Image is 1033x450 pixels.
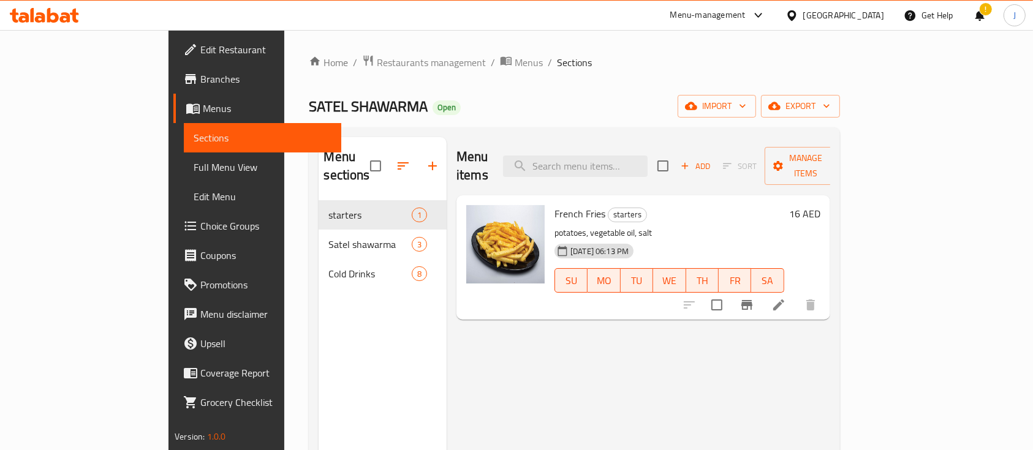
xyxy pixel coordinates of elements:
button: Add [676,157,715,176]
span: Sort sections [388,151,418,181]
div: [GEOGRAPHIC_DATA] [803,9,884,22]
div: Open [433,100,461,115]
span: 1 [412,209,426,221]
button: import [678,95,756,118]
span: 3 [412,239,426,250]
a: Coupons [173,241,341,270]
div: starters1 [319,200,447,230]
span: Promotions [200,277,331,292]
li: / [353,55,357,70]
span: Menu disclaimer [200,307,331,321]
span: Select section [650,153,676,179]
a: Menus [500,54,543,70]
div: items [412,237,427,252]
input: search [503,156,648,177]
a: Choice Groups [173,211,341,241]
a: Branches [173,64,341,94]
li: / [491,55,495,70]
a: Menus [173,94,341,123]
span: Full Menu View [194,160,331,174]
button: delete [796,290,825,320]
a: Coverage Report [173,358,341,388]
span: Grocery Checklist [200,395,331,410]
span: SA [756,272,779,290]
a: Restaurants management [362,54,486,70]
button: FR [719,268,751,293]
span: export [771,99,830,114]
a: Edit menu item [771,298,786,312]
span: Coupons [200,248,331,263]
span: Satel shawarma [328,237,411,252]
button: SA [751,268,784,293]
button: WE [653,268,686,293]
span: Edit Menu [194,189,331,204]
span: Menus [203,101,331,116]
span: Open [433,102,461,113]
span: Add item [676,157,715,176]
span: TH [691,272,714,290]
span: TU [626,272,648,290]
span: Manage items [774,151,837,181]
span: Choice Groups [200,219,331,233]
nav: Menu sections [319,195,447,293]
button: Add section [418,151,447,181]
a: Full Menu View [184,152,341,182]
span: import [687,99,746,114]
span: Edit Restaurant [200,42,331,57]
span: Upsell [200,336,331,351]
span: Restaurants management [377,55,486,70]
p: potatoes, vegetable oil, salt [554,225,784,241]
span: 1.0.0 [207,429,226,444]
h2: Menu sections [324,148,369,184]
span: SU [560,272,583,290]
button: TU [621,268,653,293]
span: starters [608,208,646,222]
span: Version: [175,429,205,444]
h2: Menu items [456,148,488,184]
a: Edit Restaurant [173,35,341,64]
span: [DATE] 06:13 PM [566,246,634,257]
button: SU [554,268,588,293]
a: Menu disclaimer [173,299,341,329]
a: Grocery Checklist [173,388,341,417]
div: Cold Drinks8 [319,259,447,288]
span: MO [592,272,615,290]
span: J [1013,9,1016,22]
span: Add [679,159,712,173]
span: Select section first [715,157,765,176]
span: FR [724,272,746,290]
span: Cold Drinks [328,266,411,281]
button: Branch-specific-item [732,290,762,320]
div: Satel shawarma3 [319,230,447,259]
a: Promotions [173,270,341,299]
li: / [548,55,552,70]
span: WE [658,272,681,290]
nav: breadcrumb [309,54,839,70]
a: Edit Menu [184,182,341,211]
div: starters [608,208,647,222]
span: Coverage Report [200,366,331,380]
span: French Fries [554,204,605,223]
div: items [412,266,427,281]
span: starters [328,208,411,222]
span: Sections [194,130,331,145]
span: Select all sections [363,153,388,179]
span: Select to update [704,292,730,318]
span: SATEL SHAWARMA [309,92,428,120]
span: 8 [412,268,426,280]
h6: 16 AED [789,205,820,222]
a: Upsell [173,329,341,358]
a: Sections [184,123,341,152]
button: TH [686,268,719,293]
span: Branches [200,72,331,86]
div: Menu-management [670,8,746,23]
button: Manage items [765,147,847,185]
button: export [761,95,840,118]
span: Sections [557,55,592,70]
button: MO [588,268,620,293]
span: Menus [515,55,543,70]
img: French Fries [466,205,545,283]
